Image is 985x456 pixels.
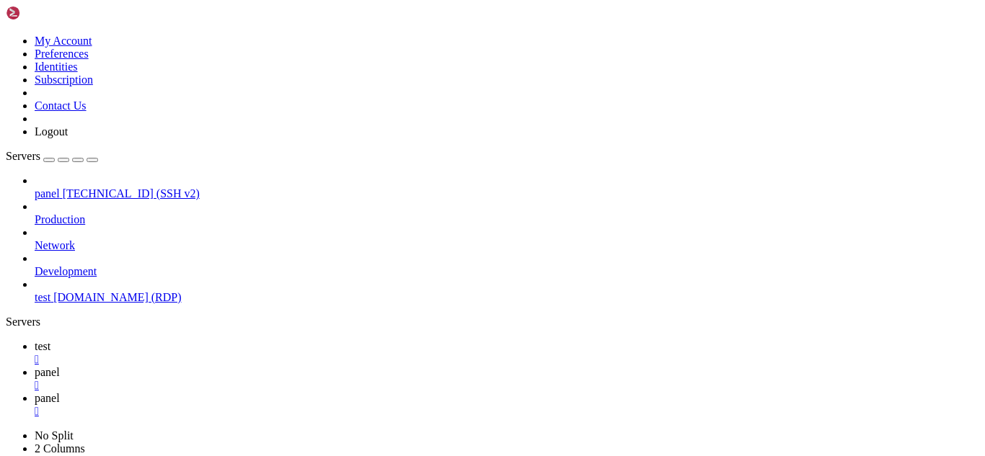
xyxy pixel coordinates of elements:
[6,150,98,162] a: Servers
[6,19,12,32] div: (0, 1)
[35,213,979,226] a: Production
[35,187,60,200] span: panel
[35,291,979,304] a: test [DOMAIN_NAME] (RDP)
[35,405,979,418] a: 
[35,278,979,304] li: test [DOMAIN_NAME] (RDP)
[35,61,78,73] a: Identities
[35,213,85,225] span: Production
[35,353,979,366] a: 
[53,291,181,303] span: [DOMAIN_NAME] (RDP)
[35,429,74,442] a: No Split
[6,6,796,19] x-row: Connecting [TECHNICAL_ID]...
[35,265,979,278] a: Development
[35,340,979,366] a: test
[6,316,979,328] div: Servers
[35,252,979,278] li: Development
[35,392,60,404] span: panel
[35,99,87,112] a: Contact Us
[35,392,979,418] a: panel
[35,239,75,251] span: Network
[6,6,796,19] x-row: Connection timed out
[35,35,92,47] a: My Account
[6,6,89,20] img: Shellngn
[35,366,979,392] a: panel
[35,442,85,455] a: 2 Columns
[35,48,89,60] a: Preferences
[35,125,68,138] a: Logout
[6,150,40,162] span: Servers
[35,187,979,200] a: panel [TECHNICAL_ID] (SSH v2)
[35,226,979,252] li: Network
[35,200,979,226] li: Production
[35,291,50,303] span: test
[35,340,50,352] span: test
[35,265,97,277] span: Development
[35,239,979,252] a: Network
[35,379,979,392] a: 
[35,73,93,86] a: Subscription
[35,366,60,378] span: panel
[35,174,979,200] li: panel [TECHNICAL_ID] (SSH v2)
[63,187,200,200] span: [TECHNICAL_ID] (SSH v2)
